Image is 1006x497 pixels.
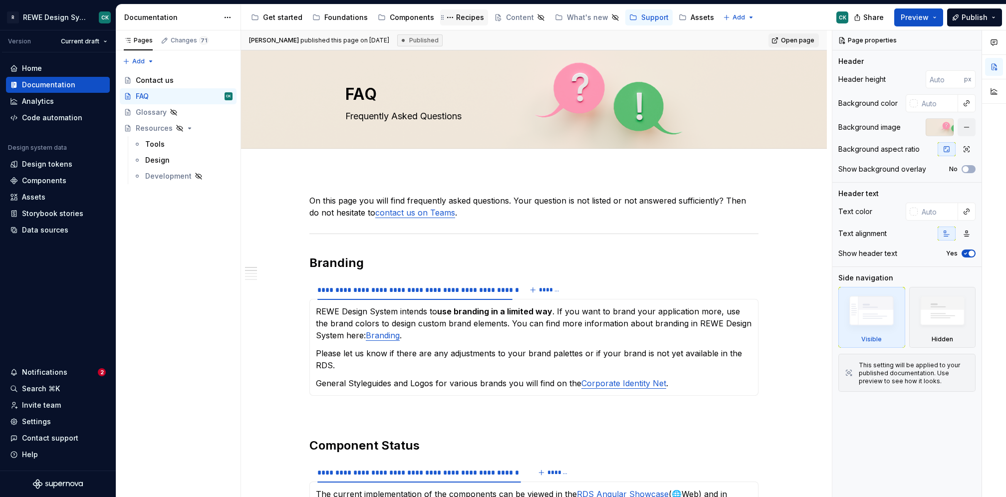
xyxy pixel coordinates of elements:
[22,159,72,169] div: Design tokens
[6,189,110,205] a: Assets
[22,192,45,202] div: Assets
[733,13,745,21] span: Add
[309,255,758,271] h2: Branding
[6,414,110,430] a: Settings
[918,203,958,221] input: Auto
[838,144,920,154] div: Background aspect ratio
[247,9,306,25] a: Get started
[625,9,673,25] a: Support
[6,110,110,126] a: Code automation
[343,82,721,106] textarea: FAQ
[120,88,237,104] a: FAQCK
[124,36,153,44] div: Pages
[838,98,898,108] div: Background color
[132,57,145,65] span: Add
[7,11,19,23] div: R
[490,9,549,25] a: Content
[22,433,78,443] div: Contact support
[309,438,758,454] h2: Component Status
[308,9,372,25] a: Foundations
[838,207,872,217] div: Text color
[6,447,110,463] button: Help
[120,120,237,136] a: Resources
[22,80,75,90] div: Documentation
[946,249,958,257] label: Yes
[6,381,110,397] button: Search ⌘K
[22,63,42,73] div: Home
[22,225,68,235] div: Data sources
[838,273,893,283] div: Side navigation
[324,12,368,22] div: Foundations
[263,12,302,22] div: Get started
[8,37,31,45] div: Version
[863,12,884,22] span: Share
[199,36,209,44] span: 71
[171,36,209,44] div: Changes
[366,330,400,340] a: Branding
[781,36,814,44] span: Open page
[22,96,54,106] div: Analytics
[675,9,718,25] a: Assets
[136,91,149,101] div: FAQ
[145,155,170,165] div: Design
[23,12,87,22] div: REWE Design System
[22,400,61,410] div: Invite team
[506,12,534,22] div: Content
[120,72,237,88] a: Contact us
[6,156,110,172] a: Design tokens
[720,10,757,24] button: Add
[33,479,83,489] a: Supernova Logo
[6,397,110,413] a: Invite team
[691,12,714,22] div: Assets
[61,37,99,45] span: Current draft
[120,104,237,120] a: Glossary
[226,91,231,101] div: CK
[22,113,82,123] div: Code automation
[838,122,901,132] div: Background image
[120,54,157,68] button: Add
[918,94,958,112] input: Auto
[437,306,552,316] strong: use branding in a limited way
[456,12,484,22] div: Recipes
[909,287,976,348] div: Hidden
[6,93,110,109] a: Analytics
[849,8,890,26] button: Share
[129,168,237,184] a: Development
[581,378,666,388] a: Corporate Identity Net
[838,74,886,84] div: Header height
[136,75,174,85] div: Contact us
[641,12,669,22] div: Support
[838,164,926,174] div: Show background overlay
[838,189,879,199] div: Header text
[124,12,219,22] div: Documentation
[316,377,752,389] p: General Styleguides and Logos for various brands you will find on the .
[22,450,38,460] div: Help
[838,229,887,239] div: Text alignment
[375,208,455,218] a: contact us on Teams
[926,70,964,88] input: Auto
[136,123,173,133] div: Resources
[838,287,905,348] div: Visible
[136,107,167,117] div: Glossary
[861,335,882,343] div: Visible
[129,152,237,168] a: Design
[374,9,438,25] a: Components
[316,347,752,371] p: Please let us know if there are any adjustments to your brand palettes or if your brand is not ye...
[440,9,488,25] a: Recipes
[6,77,110,93] a: Documentation
[6,206,110,222] a: Storybook stories
[120,72,237,184] div: Page tree
[962,12,988,22] span: Publish
[894,8,943,26] button: Preview
[249,36,299,44] span: [PERSON_NAME]
[949,165,958,173] label: No
[249,36,389,44] span: published this page on [DATE]
[316,305,752,389] section-item: What options do I have regarding the branding of my app?
[6,430,110,446] button: Contact support
[8,144,67,152] div: Design system data
[932,335,953,343] div: Hidden
[390,12,434,22] div: Components
[22,367,67,377] div: Notifications
[6,60,110,76] a: Home
[859,361,969,385] div: This setting will be applied to your published documentation. Use preview to see how it looks.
